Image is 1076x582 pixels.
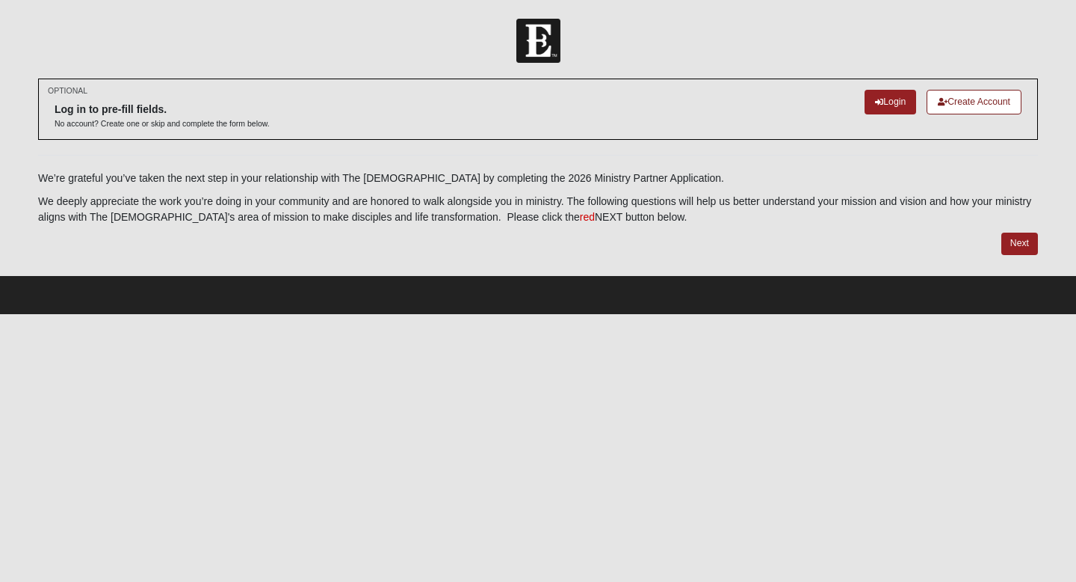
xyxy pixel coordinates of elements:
a: Next [1001,233,1038,254]
small: OPTIONAL [48,85,87,97]
p: We deeply appreciate the work you’re doing in your community and are honored to walk alongside yo... [38,194,1038,225]
h6: Log in to pre-fill fields. [55,103,270,116]
a: Login [865,90,916,114]
p: We’re grateful you’ve taken the next step in your relationship with The [DEMOGRAPHIC_DATA] by com... [38,171,1038,186]
font: red [580,211,595,223]
p: No account? Create one or skip and complete the form below. [55,118,270,129]
a: Create Account [927,90,1021,114]
img: Church of Eleven22 Logo [516,19,560,63]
